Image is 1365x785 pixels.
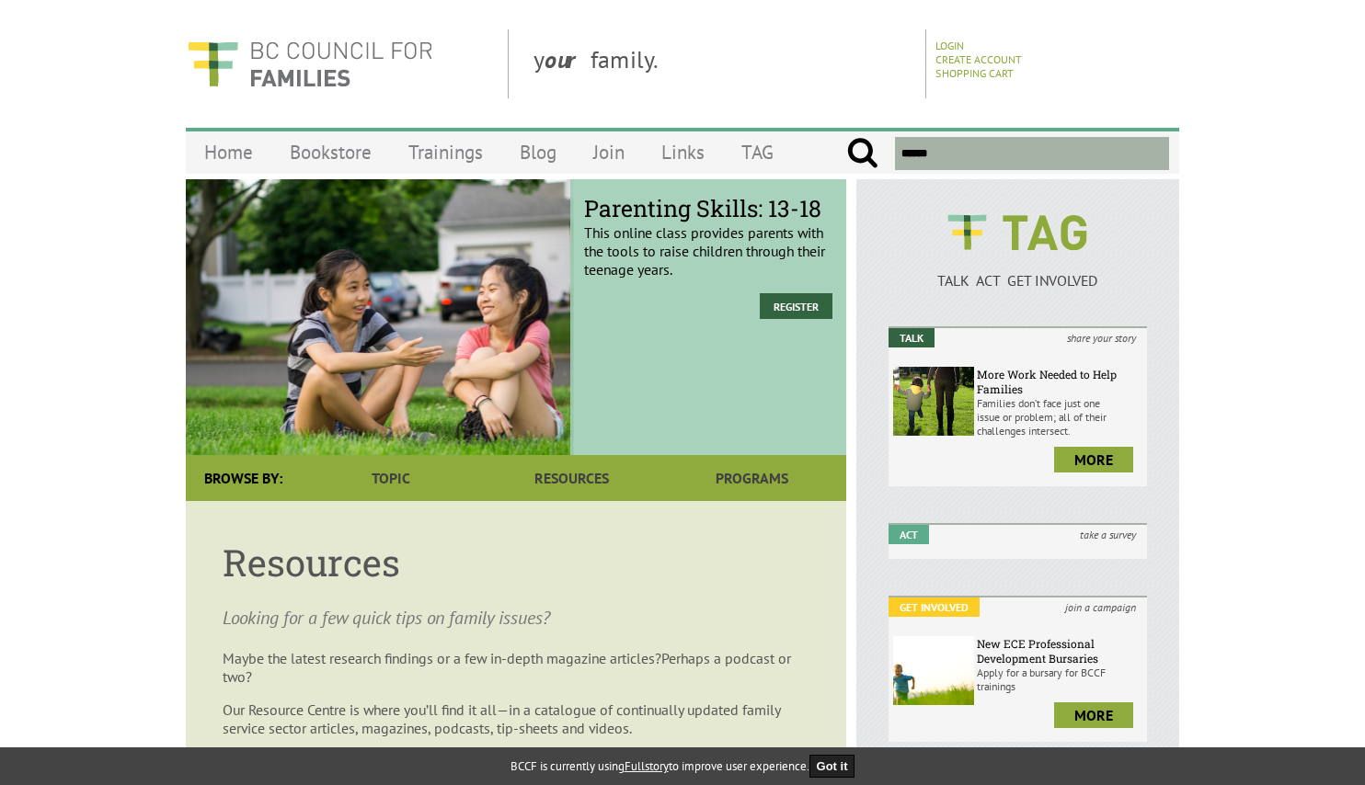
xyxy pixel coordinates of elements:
[977,636,1142,666] h6: New ECE Professional Development Bursaries
[889,525,929,544] em: Act
[584,208,832,279] p: This online class provides parents with the tools to raise children through their teenage years.
[584,193,832,223] span: Parenting Skills: 13-18
[223,649,809,686] p: Maybe the latest research findings or a few in-depth magazine articles?
[1054,597,1147,617] i: join a campaign
[1054,702,1133,728] a: more
[223,605,809,631] p: Looking for a few quick tips on family issues?
[889,328,935,347] em: Talk
[889,271,1147,290] p: TALK ACT GET INVOLVED
[889,253,1147,290] a: TALK ACT GET INVOLVED
[501,131,575,174] a: Blog
[186,455,301,501] div: Browse By:
[977,666,1142,693] p: Apply for a bursary for BCCF trainings
[935,198,1100,267] img: BCCF's TAG Logo
[662,455,843,501] a: Programs
[760,293,832,319] a: Register
[1056,328,1147,347] i: share your story
[519,29,926,98] div: y family.
[223,538,809,586] h1: Resources
[625,758,669,774] a: Fullstory
[1069,525,1147,544] i: take a survey
[481,455,661,501] a: Resources
[575,131,643,174] a: Join
[301,455,481,501] a: Topic
[846,137,878,170] input: Submit
[390,131,501,174] a: Trainings
[545,44,591,74] strong: our
[977,367,1142,396] h6: More Work Needed to Help Families
[889,597,980,617] em: Get Involved
[223,700,809,737] p: Our Resource Centre is where you’ll find it all—in a catalogue of continually updated family serv...
[643,131,723,174] a: Links
[1054,447,1133,472] a: more
[223,649,791,686] span: Perhaps a podcast or two?
[977,396,1142,438] p: Families don’t face just one issue or problem; all of their challenges intersect.
[935,39,964,52] a: Login
[186,131,271,174] a: Home
[935,66,1014,80] a: Shopping Cart
[723,131,792,174] a: TAG
[271,131,390,174] a: Bookstore
[935,52,1022,66] a: Create Account
[809,755,855,778] button: Got it
[186,29,434,98] img: BC Council for FAMILIES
